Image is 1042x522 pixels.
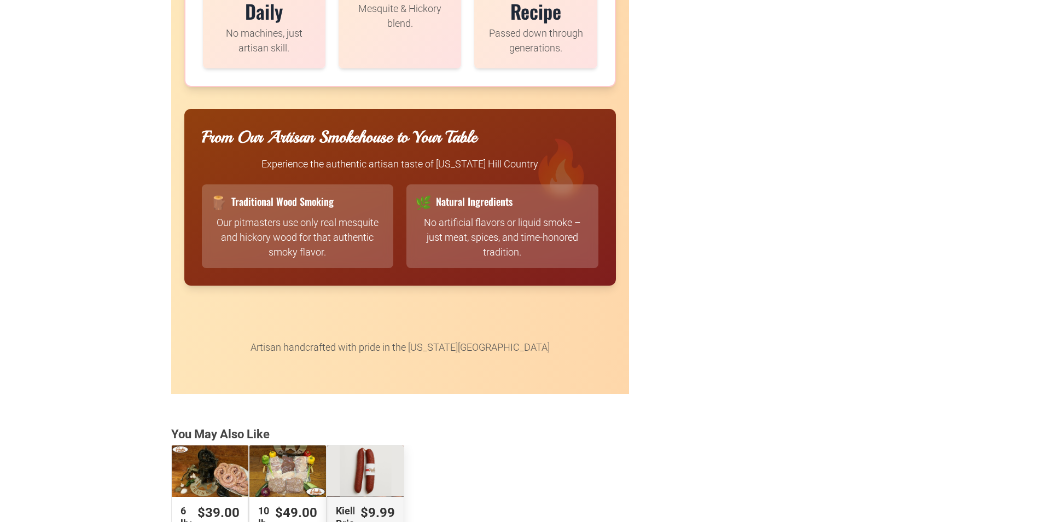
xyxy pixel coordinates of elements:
[249,445,326,496] a: 10 lb Seniors &amp; Singles Bundles
[197,504,240,521] div: $39.00
[352,1,448,31] p: Mesquite & Hickory blend.
[436,195,513,208] span: Natural Ingredients
[217,217,379,258] span: Our pitmasters use only real mesquite and hickory wood for that authentic smoky flavor.
[415,192,432,211] span: 🌿
[487,26,584,55] p: Passed down through generations.
[231,195,334,208] span: Traditional Wood Smoking
[216,26,312,55] p: No machines, just artisan skill.
[211,192,227,211] span: 🪵
[327,445,404,496] a: Kielbasa Dried Polish Sausage (Small Batch)
[360,504,395,521] div: $9.99
[424,217,581,258] span: No artificial flavors or liquid smoke – just meat, spices, and time-honored tradition.
[202,126,477,147] span: From Our Artisan Smokehouse to Your Table
[184,325,616,355] p: Artisan handcrafted with pride in the [US_STATE][GEOGRAPHIC_DATA]
[172,445,248,496] a: 6 lbs - “Da” Best Fresh Polish Wedding Sausage
[171,427,871,443] div: You May Also Like
[261,158,538,170] span: Experience the authentic artisan taste of [US_STATE] Hill Country
[275,504,317,521] div: $49.00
